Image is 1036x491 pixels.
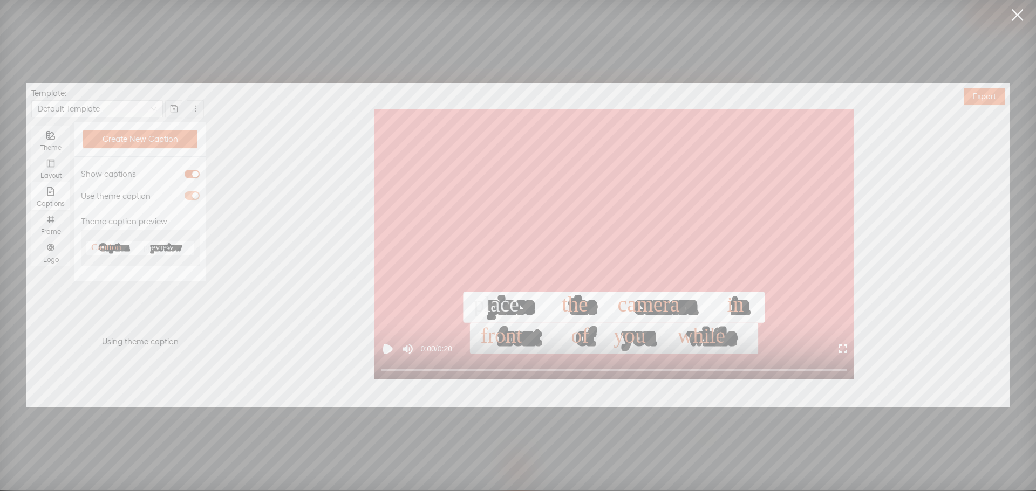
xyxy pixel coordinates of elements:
span: Create New Caption [103,134,178,144]
div: Show captions [81,168,136,181]
span: number [46,215,55,224]
div: Frame [37,227,65,236]
text: preview [151,242,182,253]
span: theme [46,131,55,140]
div: 0:00 / 0:20 [421,344,452,354]
div: Template : [31,88,206,99]
div: Logo [37,255,65,264]
span: Export [973,91,996,102]
button: Export [964,88,1005,105]
span: number [46,243,55,252]
div: segmented control [31,126,70,266]
div: Use theme caption [81,190,151,203]
span: save [170,105,178,113]
button: Mute sound [401,342,414,356]
button: Create New Caption [83,130,197,148]
span: more [192,105,200,113]
div: Captions [37,199,65,208]
div: Using theme caption [74,281,206,402]
div: Theme caption preview [81,215,200,228]
div: Layout [37,171,65,180]
span: Default Template [38,101,156,117]
button: Play video [381,336,394,362]
div: Theme [37,143,65,152]
button: Enter Fullscreen [839,336,847,362]
span: file-text [46,187,55,196]
span: layout [46,159,55,168]
text: Caption [99,242,129,253]
text: Caption [91,241,121,252]
text: preview [143,241,174,252]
